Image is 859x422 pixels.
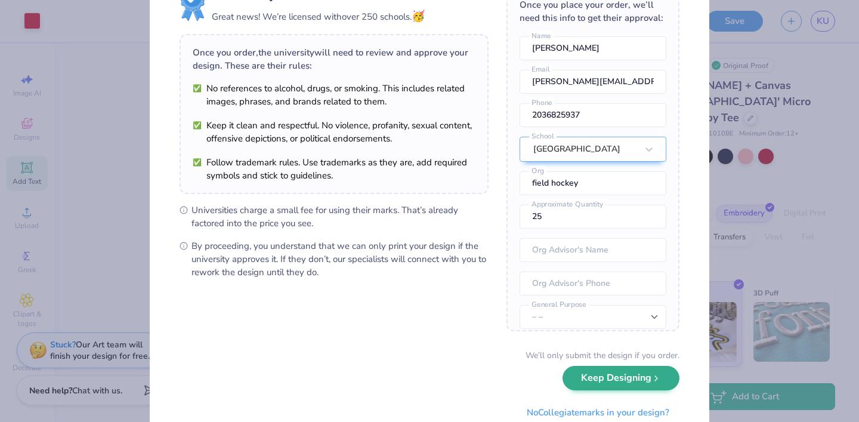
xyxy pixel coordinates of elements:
li: No references to alcohol, drugs, or smoking. This includes related images, phrases, and brands re... [193,82,475,108]
input: Approximate Quantity [520,205,666,229]
div: We’ll only submit the design if you order. [526,349,679,362]
div: Once you order, the university will need to review and approve your design. These are their rules: [193,46,475,72]
li: Keep it clean and respectful. No violence, profanity, sexual content, offensive depictions, or po... [193,119,475,145]
input: Phone [520,103,666,127]
input: Org Advisor's Name [520,238,666,262]
span: 🥳 [412,9,425,23]
input: Org Advisor's Phone [520,272,666,295]
span: Universities charge a small fee for using their marks. That’s already factored into the price you... [191,204,489,230]
input: Org [520,171,666,195]
input: Email [520,70,666,94]
div: Great news! We’re licensed with over 250 schools. [212,8,425,24]
input: Name [520,36,666,60]
li: Follow trademark rules. Use trademarks as they are, add required symbols and stick to guidelines. [193,156,475,182]
span: By proceeding, you understand that we can only print your design if the university approves it. I... [191,239,489,279]
button: Keep Designing [563,366,679,390]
